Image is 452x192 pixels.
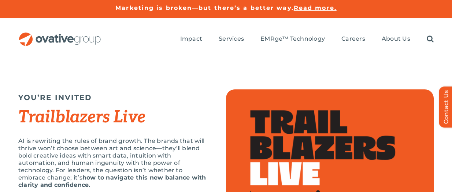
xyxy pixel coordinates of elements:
h5: YOU’RE INVITED [18,93,208,102]
a: Read more. [294,4,337,11]
a: Search [427,35,434,43]
a: Marketing is broken—but there’s a better way. [115,4,294,11]
a: EMRge™ Technology [260,35,325,43]
a: Impact [180,35,202,43]
em: Trailblazers Live [18,107,145,128]
a: About Us [382,35,410,43]
strong: how to navigate this new balance with clarity and confidence. [18,174,206,188]
nav: Menu [180,27,434,51]
a: Careers [341,35,365,43]
a: OG_Full_horizontal_RGB [18,32,101,38]
p: AI is rewriting the rules of brand growth. The brands that will thrive won’t choose between art a... [18,137,208,189]
a: Services [219,35,244,43]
